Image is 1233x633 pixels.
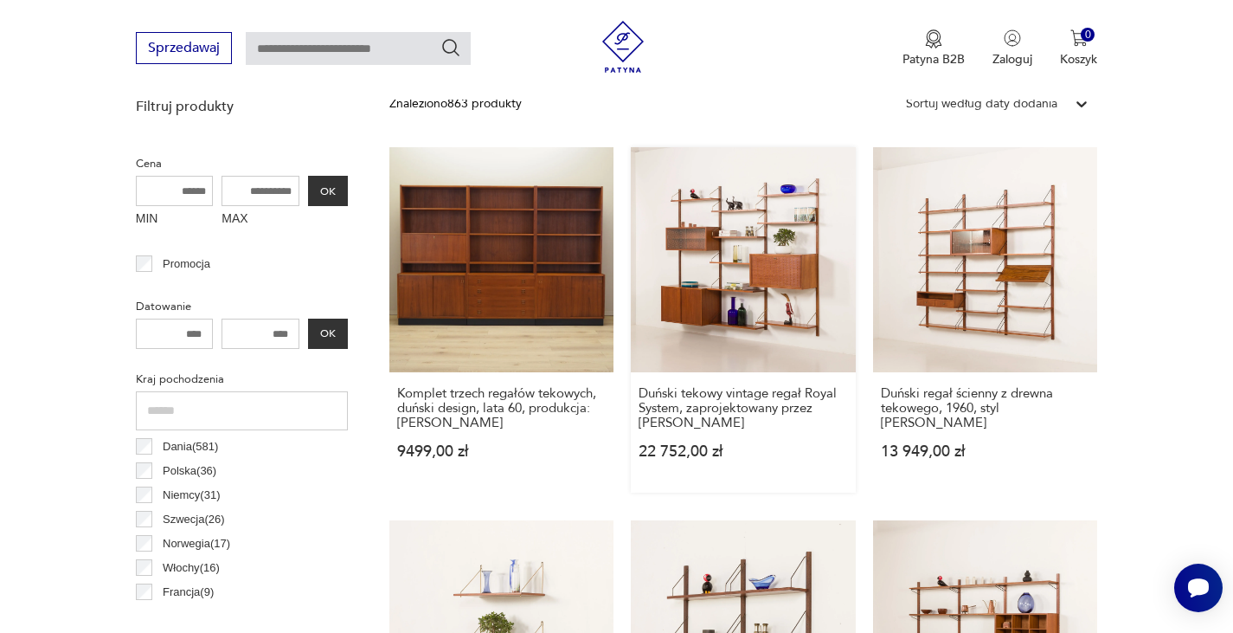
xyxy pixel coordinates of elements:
p: Niemcy ( 31 ) [163,486,221,505]
a: Ikona medaluPatyna B2B [902,29,965,68]
button: Szukaj [440,37,461,58]
a: Komplet trzech regałów tekowych, duński design, lata 60, produkcja: DaniaKomplet trzech regałów t... [389,147,614,493]
p: Szwecja ( 26 ) [163,510,225,529]
div: 0 [1081,28,1095,42]
button: Zaloguj [992,29,1032,68]
p: 9499,00 zł [397,444,607,459]
a: Sprzedawaj [136,43,232,55]
button: Patyna B2B [902,29,965,68]
img: Ikonka użytkownika [1004,29,1021,47]
a: Duński tekowy vintage regał Royal System, zaprojektowany przez Poula CadoviusaDuński tekowy vinta... [631,147,856,493]
img: Ikona medalu [925,29,942,48]
p: 22 752,00 zł [639,444,848,459]
p: Zaloguj [992,51,1032,68]
p: Polska ( 36 ) [163,462,216,481]
p: Włochy ( 16 ) [163,559,220,578]
h3: Duński tekowy vintage regał Royal System, zaprojektowany przez [PERSON_NAME] [639,386,848,430]
p: Koszyk [1060,51,1097,68]
div: Znaleziono 863 produkty [389,94,522,113]
p: Norwegia ( 17 ) [163,534,230,553]
p: Promocja [163,255,210,274]
p: 13 949,00 zł [881,444,1090,459]
p: Patyna B2B [902,51,965,68]
label: MIN [136,206,214,234]
h3: Komplet trzech regałów tekowych, duński design, lata 60, produkcja: [PERSON_NAME] [397,386,607,430]
button: OK [308,176,348,206]
p: Czechosłowacja ( 6 ) [163,607,258,626]
p: Cena [136,154,348,173]
p: Kraj pochodzenia [136,370,348,389]
img: Ikona koszyka [1070,29,1088,47]
h3: Duński regał ścienny z drewna tekowego, 1960, styl [PERSON_NAME] [881,386,1090,430]
img: Patyna - sklep z meblami i dekoracjami vintage [597,21,649,73]
button: 0Koszyk [1060,29,1097,68]
p: Datowanie [136,297,348,316]
a: Duński regał ścienny z drewna tekowego, 1960, styl Poul CadoviusDuński regał ścienny z drewna tek... [873,147,1098,493]
p: Filtruj produkty [136,97,348,116]
p: Francja ( 9 ) [163,583,214,602]
button: Sprzedawaj [136,32,232,64]
div: Sortuj według daty dodania [906,94,1057,113]
button: OK [308,319,348,349]
iframe: Smartsupp widget button [1174,564,1223,612]
p: Dania ( 581 ) [163,437,218,456]
label: MAX [222,206,299,234]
